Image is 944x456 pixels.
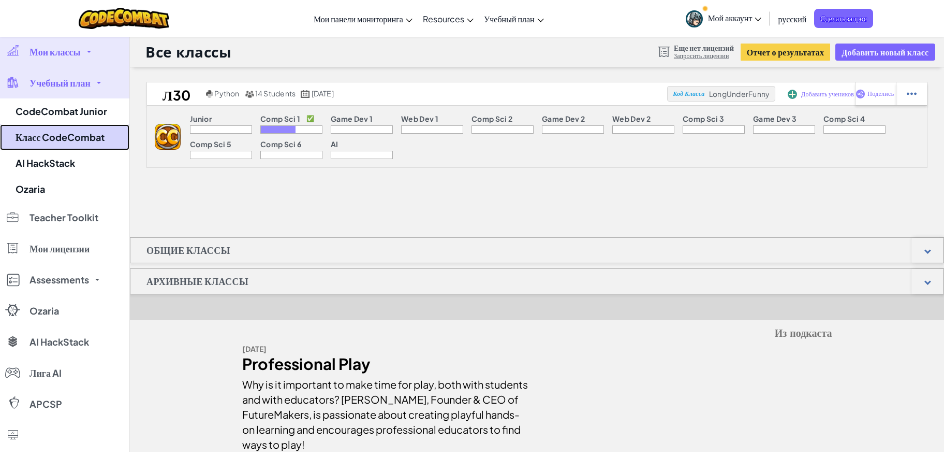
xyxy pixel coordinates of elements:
a: Сделать запрос [814,9,873,28]
img: IconStudentEllipsis.svg [907,89,917,98]
a: Мои панели мониторинга [308,5,418,33]
span: Учебный план [30,78,91,88]
img: calendar.svg [301,90,310,98]
h5: Из подкаста [242,325,832,341]
span: LongUnderFunny [709,89,770,98]
p: Game Dev 3 [753,115,797,123]
button: Добавить новый класс [835,44,935,61]
p: Junior [190,115,212,123]
p: Game Dev 2 [542,115,585,123]
span: Добавить учеников [801,91,854,97]
a: Л30 Python 14 Students [DATE] [147,86,667,102]
img: CodeCombat logo [79,8,169,29]
p: AI [331,140,338,148]
span: [DATE] [312,89,334,98]
span: Мои панели мониторинга [314,13,403,24]
span: Teacher Toolkit [30,213,98,222]
div: [DATE] [242,341,529,357]
img: IconAddStudents.svg [788,90,797,99]
span: Assessments [30,275,89,284]
p: Comp Sci 3 [683,115,724,123]
h1: Архивные классы [130,268,264,294]
span: Python [214,89,239,98]
span: Мои классы [30,47,81,56]
h1: Общие классы [130,237,246,263]
span: Учебный план [484,13,535,24]
span: Мои лицензии [30,244,90,253]
h1: Все классы [145,42,232,62]
p: Game Dev 1 [331,115,373,123]
span: AI HackStack [30,337,89,347]
p: Comp Sci 2 [471,115,512,123]
p: Web Dev 1 [401,115,438,123]
span: Поделись [867,91,894,97]
img: IconShare_Purple.svg [856,89,865,98]
span: русский [778,13,806,24]
p: Comp Sci 6 [260,140,301,148]
a: Запросить лицензии [674,52,734,60]
button: Отчет о результатах [741,44,831,61]
p: Comp Sci 1 [260,115,300,123]
div: Why is it important to make time for play, both with students and with educators? [PERSON_NAME], ... [242,372,529,452]
span: 14 Students [255,89,296,98]
a: русский [773,5,812,33]
div: Professional Play [242,357,529,372]
img: MultipleUsers.png [245,90,254,98]
p: Comp Sci 4 [823,115,865,123]
a: Учебный план [479,5,549,33]
span: Ozaria [30,306,59,316]
span: Код Класса [673,91,704,97]
img: avatar [686,10,703,27]
span: Мой аккаунт [708,12,762,23]
h2: Л30 [147,86,203,102]
img: logo [155,124,181,150]
p: Web Dev 2 [612,115,651,123]
p: ✅ [306,115,314,123]
span: Еще нет лицензий [674,44,734,52]
a: Resources [418,5,479,33]
span: Resources [423,13,464,24]
a: Мой аккаунт [681,2,767,35]
span: Лига AI [30,368,62,378]
img: python.png [206,90,214,98]
p: Comp Sci 5 [190,140,231,148]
